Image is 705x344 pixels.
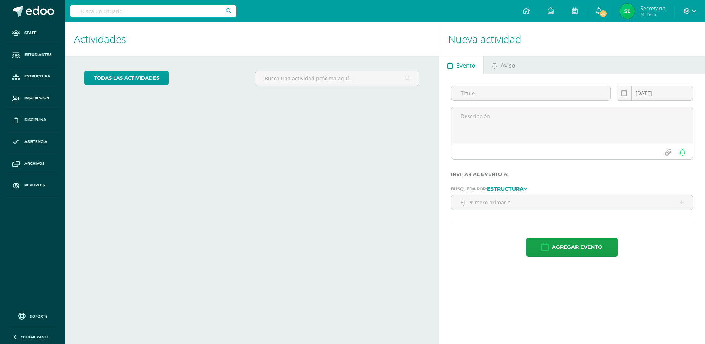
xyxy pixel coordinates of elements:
span: Evento [456,57,476,74]
label: Invitar al evento a: [451,171,693,177]
span: Staff [24,30,36,36]
a: Archivos [6,153,59,175]
strong: Estructura [487,186,524,192]
input: Fecha de entrega [617,86,693,100]
button: Agregar evento [526,238,618,257]
span: Estudiantes [24,52,51,58]
a: Inscripción [6,87,59,109]
a: Estructura [6,66,59,88]
span: Estructura [24,73,50,79]
span: 24 [599,10,607,18]
a: Soporte [9,311,56,321]
img: bb51d92fe231030405650637fd24292c.png [620,4,635,19]
h1: Nueva actividad [448,22,696,56]
a: todas las Actividades [84,71,169,85]
span: Secretaría [640,4,665,12]
span: Soporte [30,314,47,319]
span: Cerrar panel [21,334,49,340]
a: Asistencia [6,131,59,153]
span: Archivos [24,161,44,167]
span: Asistencia [24,139,47,145]
span: Reportes [24,182,45,188]
span: Disciplina [24,117,46,123]
a: Reportes [6,174,59,196]
h1: Actividades [74,22,430,56]
input: Busca una actividad próxima aquí... [255,71,419,86]
a: Aviso [484,56,523,74]
a: Estructura [487,186,527,191]
span: Inscripción [24,95,49,101]
input: Busca un usuario... [70,5,236,17]
input: Ej. Primero primaria [451,195,693,210]
a: Evento [439,56,483,74]
a: Disciplina [6,109,59,131]
a: Staff [6,22,59,44]
span: Aviso [501,57,516,74]
input: Título [451,86,610,100]
span: Búsqueda por: [451,186,487,191]
a: Estudiantes [6,44,59,66]
span: Agregar evento [552,238,602,256]
span: Mi Perfil [640,11,665,17]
